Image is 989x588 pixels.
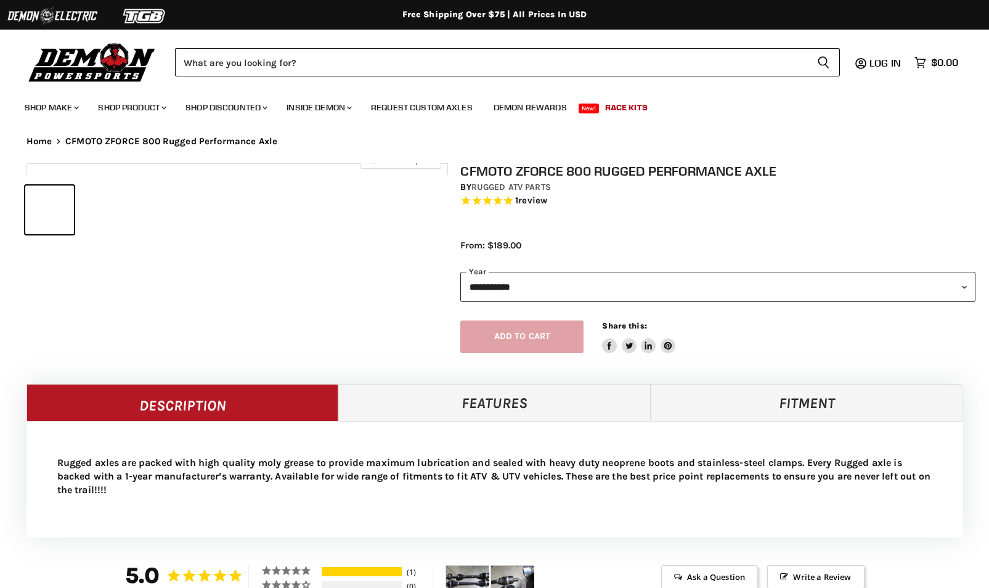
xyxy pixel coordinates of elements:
span: review [518,195,547,206]
a: Race Kits [596,95,657,120]
span: 1 reviews [515,195,547,206]
div: 100% [322,567,402,576]
span: Rated 5.0 out of 5 stars 1 reviews [460,195,975,208]
a: Shop Product [89,95,174,120]
a: Inside Demon [277,95,359,120]
button: Search [807,48,840,76]
a: Rugged ATV Parts [471,182,551,192]
a: Description [26,384,339,421]
input: Search [175,48,807,76]
select: year [460,272,975,302]
nav: Breadcrumbs [2,136,988,147]
form: Product [175,48,840,76]
span: $0.00 [931,57,958,68]
span: New! [579,104,600,113]
img: TGB Logo 2 [99,4,191,28]
span: Click to expand [366,155,434,165]
div: 5 ★ [261,565,320,576]
a: Fitment [651,384,963,421]
a: $0.00 [908,54,964,71]
div: by [460,181,975,194]
img: Demon Powersports [25,40,160,84]
div: 1 [404,567,429,578]
a: Log in [864,57,908,68]
span: From: $189.00 [460,240,521,251]
button: IMAGE thumbnail [25,186,74,234]
ul: Main menu [15,90,955,120]
a: Shop Discounted [176,95,275,120]
aside: Share this: [602,321,675,353]
span: Share this: [602,321,646,330]
div: Free Shipping Over $75 | All Prices In USD [2,9,988,20]
a: Shop Make [15,95,86,120]
h1: CFMOTO ZFORCE 800 Rugged Performance Axle [460,163,975,179]
div: 5-Star Ratings [322,567,402,576]
a: Demon Rewards [484,95,576,120]
span: CFMOTO ZFORCE 800 Rugged Performance Axle [65,136,277,147]
p: Rugged axles are packed with high quality moly grease to provide maximum lubrication and sealed w... [57,456,932,497]
img: Demon Electric Logo 2 [6,4,99,28]
a: Request Custom Axles [362,95,482,120]
span: Log in [869,57,901,69]
a: Features [338,384,651,421]
a: Home [26,136,52,147]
